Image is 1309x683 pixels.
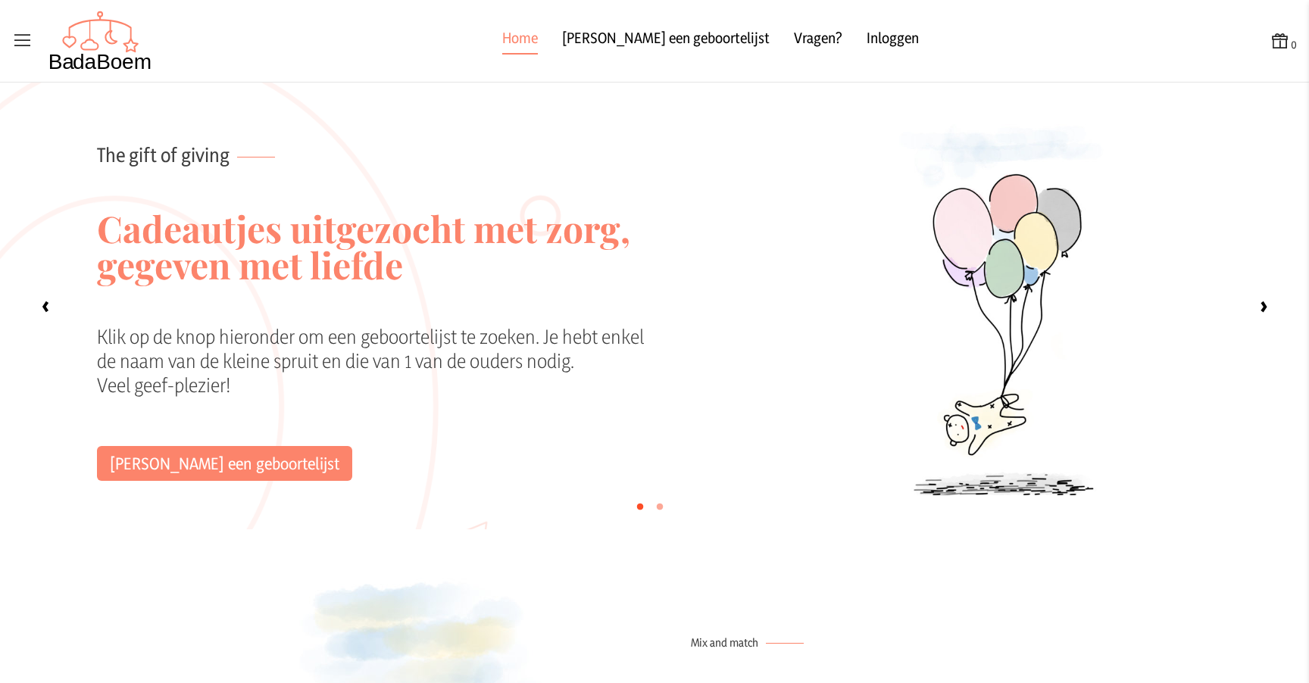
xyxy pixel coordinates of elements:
a: Vragen? [794,27,842,55]
a: [PERSON_NAME] een geboortelijst [97,446,352,481]
div: Klik op de knop hieronder om een geboortelijst te zoeken. Je hebt enkel de naam van de kleine spr... [97,325,658,446]
label: • [654,490,665,520]
label: › [1248,291,1279,321]
img: Badaboem [48,11,152,71]
a: [PERSON_NAME] een geboortelijst [562,27,770,55]
label: ‹ [30,291,61,321]
h2: Cadeautjes uitgezocht met zorg, gegeven met liefde [97,167,658,325]
p: The gift of giving [97,83,658,167]
p: Mix and match [691,635,1054,650]
button: 0 [1270,30,1297,52]
a: Home [502,27,538,55]
label: • [635,490,645,520]
a: Inloggen [867,27,919,55]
